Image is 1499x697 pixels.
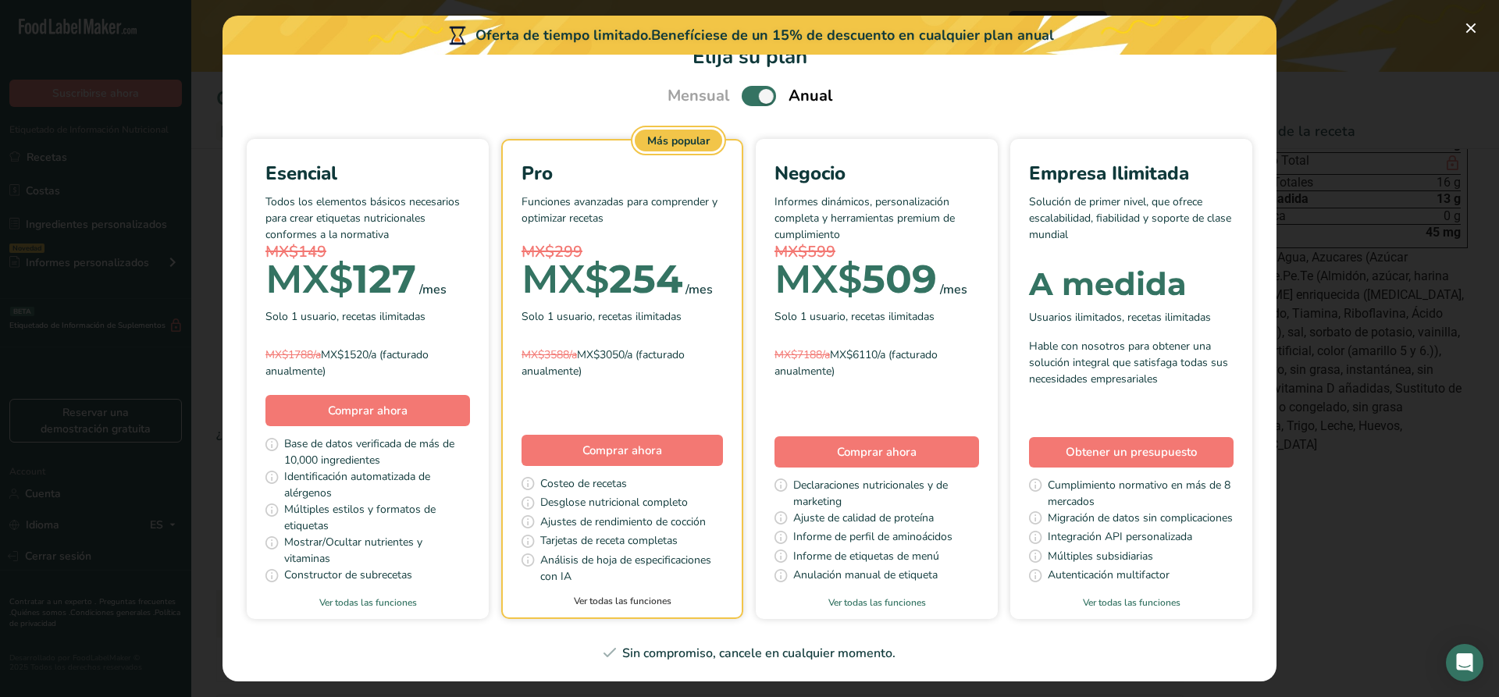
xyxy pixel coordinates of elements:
span: Identificación automatizada de alérgenos [284,468,470,501]
div: Hable con nosotros para obtener una solución integral que satisfaga todas sus necesidades empresa... [1029,338,1234,387]
span: Comprar ahora [837,444,917,460]
h1: Elija su plan [241,41,1258,72]
span: Comprar ahora [582,443,662,458]
span: Constructor de subrecetas [284,567,412,586]
div: MX$599 [774,240,979,264]
div: MX$3050/a (facturado anualmente) [522,347,723,379]
span: MX$1788/a [265,347,321,362]
span: Análisis de hoja de especificaciones con IA [540,552,723,585]
span: Mensual [668,84,729,108]
span: Base de datos verificada de más de 10,000 ingredientes [284,436,470,468]
div: Esencial [265,159,470,187]
span: MX$3588/a [522,347,577,362]
div: MX$6110/a (facturado anualmente) [774,347,979,379]
span: Múltiples subsidiarias [1048,548,1153,567]
div: Empresa Ilimitada [1029,159,1234,187]
span: MX$ [522,255,609,303]
p: Solución de primer nivel, que ofrece escalabilidad, fiabilidad y soporte de clase mundial [1029,194,1234,240]
span: Desglose nutricional completo [540,494,688,514]
span: Usuarios ilimitados, recetas ilimitadas [1029,309,1211,325]
span: Autenticación multifactor [1048,567,1170,586]
button: Comprar ahora [774,436,979,468]
div: A medida [1029,268,1234,300]
div: Benefíciese de un 15% de descuento en cualquier plan anual [651,25,1054,46]
span: Tarjetas de receta completas [540,532,678,552]
span: Solo 1 usuario, recetas ilimitadas [522,308,682,325]
div: /mes [940,280,967,299]
span: Ajustes de rendimiento de cocción [540,514,706,533]
div: Sin compromiso, cancele en cualquier momento. [241,644,1258,663]
span: Solo 1 usuario, recetas ilimitadas [774,308,935,325]
div: MX$299 [522,240,723,264]
p: Todos los elementos básicos necesarios para crear etiquetas nutricionales conformes a la normativa [265,194,470,240]
span: Obtener un presupuesto [1066,443,1197,461]
span: Anulación manual de etiqueta [793,567,938,586]
div: MX$1520/a (facturado anualmente) [265,347,470,379]
span: MX$ [265,255,353,303]
div: /mes [419,280,447,299]
span: Ajuste de calidad de proteína [793,510,934,529]
a: Ver todas las funciones [756,596,998,610]
div: 254 [522,264,682,295]
span: Múltiples estilos y formatos de etiquetas [284,501,470,534]
span: Migración de datos sin complicaciones [1048,510,1233,529]
button: Comprar ahora [522,435,723,466]
div: /mes [685,280,713,299]
a: Ver todas las funciones [1010,596,1252,610]
div: 509 [774,264,937,295]
p: Funciones avanzadas para comprender y optimizar recetas [522,194,723,240]
div: MX$149 [265,240,470,264]
div: Pro [522,159,723,187]
span: Mostrar/Ocultar nutrientes y vitaminas [284,534,470,567]
span: Integración API personalizada [1048,528,1192,548]
span: Informe de etiquetas de menú [793,548,939,567]
div: Más popular [635,130,722,151]
button: Comprar ahora [265,395,470,426]
p: Informes dinámicos, personalización completa y herramientas premium de cumplimiento [774,194,979,240]
span: Cumplimiento normativo en más de 8 mercados [1048,477,1234,510]
span: MX$7188/a [774,347,830,362]
span: Comprar ahora [328,403,408,418]
a: Ver todas las funciones [503,594,742,608]
div: Oferta de tiempo limitado. [223,16,1276,55]
a: Obtener un presupuesto [1029,437,1234,468]
span: Anual [789,84,832,108]
a: Ver todas las funciones [247,596,489,610]
div: Open Intercom Messenger [1446,644,1483,681]
span: Solo 1 usuario, recetas ilimitadas [265,308,425,325]
div: 127 [265,264,416,295]
div: Negocio [774,159,979,187]
span: Costeo de recetas [540,475,627,495]
span: MX$ [774,255,862,303]
span: Informe de perfil de aminoácidos [793,528,952,548]
span: Declaraciones nutricionales y de marketing [793,477,979,510]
